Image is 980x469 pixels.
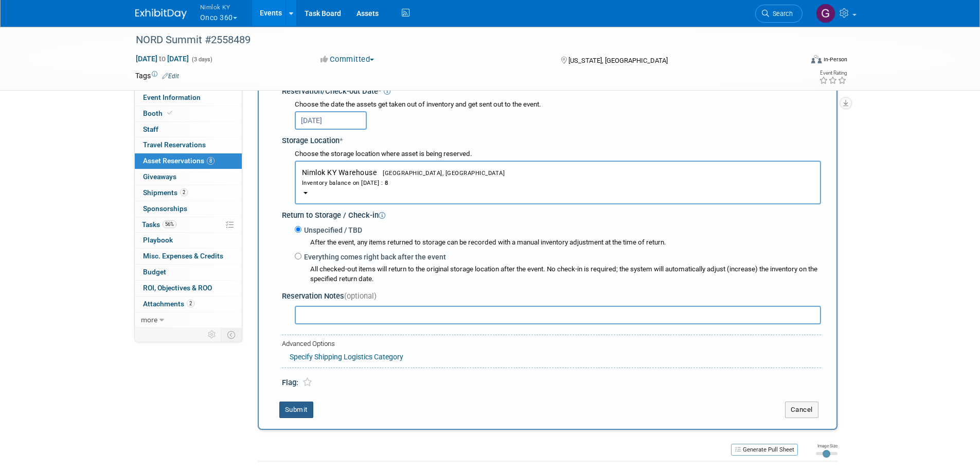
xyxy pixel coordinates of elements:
span: Asset Reservations [143,157,215,165]
span: Nimlok KY [200,2,237,12]
a: Booth [135,106,242,121]
a: Event Information [135,90,242,106]
span: Budget [143,268,166,276]
span: [US_STATE], [GEOGRAPHIC_DATA] [568,57,668,64]
a: Asset Reservations8 [135,153,242,169]
span: 2 [187,300,194,307]
div: Advanced Options [282,339,821,349]
label: Everything comes right back after the event [301,252,446,262]
img: Format-Inperson.png [811,55,822,63]
div: Storage Location [282,132,821,146]
a: Edit [162,73,179,80]
a: Playbook [135,233,242,248]
label: Unspecified / TBD [301,225,362,235]
span: (3 days) [191,56,212,63]
button: Cancel [785,402,818,418]
span: Travel Reservations [143,141,206,149]
a: Giveaways [135,169,242,185]
a: Budget [135,265,242,280]
span: ROI, Objectives & ROO [143,284,212,292]
span: 8 [207,157,215,165]
button: Generate Pull Sheet [731,444,798,456]
div: Inventory balance on [DATE] : [302,178,814,187]
span: Misc. Expenses & Credits [143,252,223,260]
span: Giveaways [143,172,176,181]
span: (optional) [344,291,377,301]
span: 8 [383,180,388,186]
div: Choose the storage location where asset is being reserved. [295,149,821,159]
span: more [141,316,157,324]
button: Submit [279,402,313,418]
span: Nimlok KY Warehouse [302,168,814,187]
img: ExhibitDay [135,9,187,19]
span: [GEOGRAPHIC_DATA], [GEOGRAPHIC_DATA] [377,170,505,177]
td: Personalize Event Tab Strip [203,328,221,341]
span: Tasks [142,220,176,229]
div: Choose the date the assets get taken out of inventory and get sent out to the event. [295,100,821,110]
i: Booth reservation complete [167,110,172,116]
div: Event Rating [819,71,847,76]
div: NORD Summit #2558489 [132,31,787,49]
span: Flag: [282,378,298,387]
button: Committed [317,54,378,65]
a: Specify Shipping Logistics Category [290,353,403,361]
a: Staff [135,122,242,137]
span: 2 [180,188,188,196]
a: ROI, Objectives & ROO [135,281,242,296]
a: Tasks56% [135,217,242,233]
div: Image Size [816,443,838,449]
span: 56% [163,220,176,228]
img: Gwendalyn Bauer [816,4,835,23]
div: Reservation Notes [282,291,821,302]
span: Attachments [143,300,194,308]
a: Search [755,5,803,23]
a: Travel Reservations [135,137,242,153]
span: Shipments [143,188,188,197]
span: Search [769,10,793,18]
td: Tags [135,71,179,81]
span: Sponsorships [143,204,187,213]
div: In-Person [823,56,847,63]
span: Event Information [143,93,201,101]
button: Nimlok KY Warehouse[GEOGRAPHIC_DATA], [GEOGRAPHIC_DATA]Inventory balance on [DATE] :8 [295,161,821,204]
a: Shipments2 [135,185,242,201]
a: more [135,312,242,328]
a: Misc. Expenses & Credits [135,249,242,264]
span: Staff [143,125,158,133]
div: After the event, any items returned to storage can be recorded with a manual inventory adjustment... [295,235,821,248]
td: Toggle Event Tabs [221,328,242,341]
span: [DATE] [DATE] [135,54,189,63]
span: Playbook [143,236,173,244]
div: Event Format [742,54,848,69]
span: to [157,55,167,63]
div: Return to Storage / Check-in [282,207,821,221]
div: All checked-out items will return to the original storage location after the event. No check-in i... [310,265,821,284]
input: Reservation Date [295,111,367,130]
a: Sponsorships [135,201,242,217]
a: Attachments2 [135,297,242,312]
span: Booth [143,109,174,117]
